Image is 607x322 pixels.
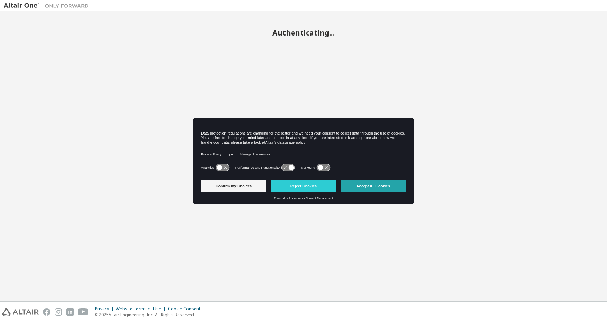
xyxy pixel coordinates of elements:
p: © 2025 Altair Engineering, Inc. All Rights Reserved. [95,312,205,318]
div: Privacy [95,306,116,312]
div: Cookie Consent [168,306,205,312]
img: altair_logo.svg [2,308,39,316]
img: instagram.svg [55,308,62,316]
img: Altair One [4,2,92,9]
img: linkedin.svg [66,308,74,316]
img: youtube.svg [78,308,88,316]
img: facebook.svg [43,308,50,316]
div: Website Terms of Use [116,306,168,312]
h2: Authenticating... [4,28,603,37]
